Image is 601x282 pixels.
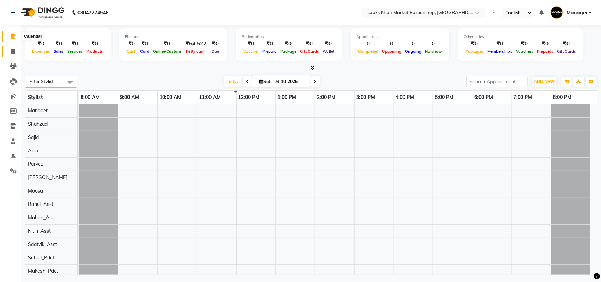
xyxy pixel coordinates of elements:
[486,49,514,54] span: Memberships
[514,49,535,54] span: Vouchers
[356,34,444,40] div: Appointment
[65,49,84,54] span: Services
[158,92,183,102] a: 10:00 AM
[464,49,486,54] span: Packages
[28,107,48,114] span: Manager
[209,40,221,48] div: ₹0
[28,241,57,247] span: Saatvik_Asst
[273,76,308,87] input: 2025-10-04
[464,34,578,40] div: Other sales
[28,148,39,154] span: Alam
[84,40,105,48] div: ₹0
[151,49,183,54] span: Online/Custom
[18,3,66,23] img: logo
[65,40,84,48] div: ₹0
[138,49,151,54] span: Card
[298,49,321,54] span: Gift Cards
[551,6,563,19] img: Manager
[355,92,377,102] a: 3:00 PM
[28,174,67,181] span: [PERSON_NAME]
[321,49,336,54] span: Wallet
[486,40,514,48] div: ₹0
[125,34,221,40] div: Finance
[535,40,555,48] div: ₹0
[52,40,65,48] div: ₹0
[258,79,273,84] span: Sat
[28,188,43,194] span: Moosa
[433,92,455,102] a: 5:00 PM
[535,49,555,54] span: Prepaids
[512,92,534,102] a: 7:00 PM
[534,79,555,84] span: ADD NEW
[566,9,588,17] span: Manager
[28,255,54,261] span: Suhail_Pdct
[210,49,221,54] span: Due
[28,161,43,167] span: Parvez
[242,40,261,48] div: ₹0
[242,49,261,54] span: Voucher
[151,40,183,48] div: ₹0
[197,92,223,102] a: 11:00 AM
[423,40,444,48] div: 0
[356,40,380,48] div: 0
[242,34,336,40] div: Redemption
[380,49,403,54] span: Upcoming
[29,79,54,84] span: Filter Stylist
[278,40,298,48] div: ₹0
[28,201,54,207] span: Rahul_Asst
[52,49,65,54] span: Sales
[261,49,278,54] span: Prepaid
[28,228,51,234] span: Nitin_Asst
[403,49,423,54] span: Ongoing
[77,3,108,23] b: 08047224946
[278,49,298,54] span: Package
[125,49,138,54] span: Cash
[30,34,105,40] div: Total
[28,134,39,140] span: Sajid
[555,49,578,54] span: Gift Cards
[84,49,105,54] span: Products
[514,40,535,48] div: ₹0
[321,40,336,48] div: ₹0
[394,92,416,102] a: 4:00 PM
[261,40,278,48] div: ₹0
[276,92,298,102] a: 1:00 PM
[298,40,321,48] div: ₹0
[315,92,337,102] a: 2:00 PM
[472,92,495,102] a: 6:00 PM
[183,40,209,48] div: ₹64,522
[138,40,151,48] div: ₹0
[28,121,48,127] span: Shahzad
[28,268,58,274] span: Mukesh_Pdct
[423,49,444,54] span: No show
[28,214,56,221] span: Mohan_Asst
[532,77,556,87] button: ADD NEW
[125,40,138,48] div: ₹0
[118,92,141,102] a: 9:00 AM
[184,49,208,54] span: Petty cash
[28,94,43,100] span: Stylist
[466,76,528,87] input: Search Appointment
[30,49,52,54] span: Expenses
[380,40,403,48] div: 0
[464,40,486,48] div: ₹0
[403,40,423,48] div: 0
[551,92,574,102] a: 8:00 PM
[555,40,578,48] div: ₹0
[237,92,262,102] a: 12:00 PM
[224,76,242,87] span: Today
[79,92,101,102] a: 8:00 AM
[356,49,380,54] span: Completed
[22,32,44,41] div: Calendar
[30,40,52,48] div: ₹0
